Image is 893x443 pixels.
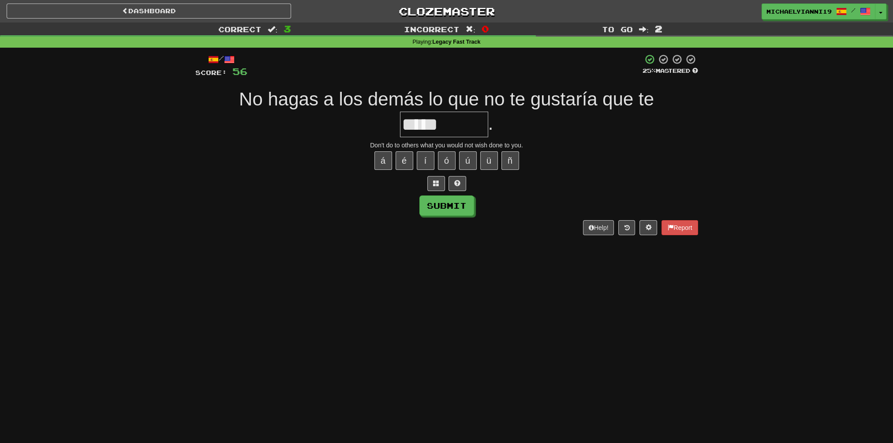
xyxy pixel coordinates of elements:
[501,151,519,170] button: ñ
[643,67,698,75] div: Mastered
[618,220,635,235] button: Round history (alt+y)
[195,69,227,76] span: Score:
[488,113,493,134] span: .
[583,220,614,235] button: Help!
[459,151,477,170] button: ú
[762,4,875,19] a: MichaelYianni1987 /
[404,25,460,34] span: Incorrect
[766,8,832,15] span: MichaelYianni1987
[482,23,489,34] span: 0
[417,151,434,170] button: í
[239,89,654,109] span: No hagas a los demás lo que no te gustaría que te
[602,25,633,34] span: To go
[639,26,649,33] span: :
[195,141,698,150] div: Don't do to others what you would not wish done to you.
[374,151,392,170] button: á
[195,54,247,65] div: /
[268,26,277,33] span: :
[655,23,662,34] span: 2
[427,176,445,191] button: Switch sentence to multiple choice alt+p
[851,7,856,13] span: /
[480,151,498,170] button: ü
[7,4,291,19] a: Dashboard
[419,195,474,216] button: Submit
[232,66,247,77] span: 56
[448,176,466,191] button: Single letter hint - you only get 1 per sentence and score half the points! alt+h
[438,151,456,170] button: ó
[432,39,480,45] strong: Legacy Fast Track
[304,4,589,19] a: Clozemaster
[396,151,413,170] button: é
[218,25,262,34] span: Correct
[284,23,291,34] span: 3
[661,220,698,235] button: Report
[643,67,656,74] span: 25 %
[466,26,475,33] span: :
